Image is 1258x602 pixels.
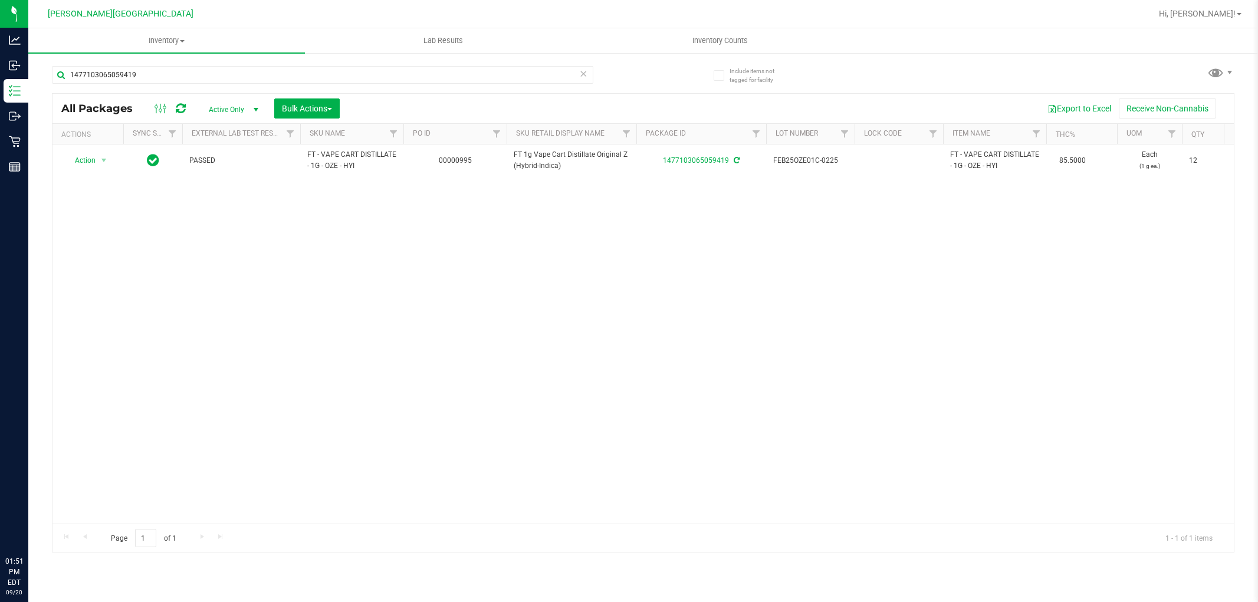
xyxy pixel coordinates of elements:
[9,161,21,173] inline-svg: Reports
[52,66,593,84] input: Search Package ID, Item Name, SKU, Lot or Part Number...
[439,156,472,165] a: 00000995
[12,508,47,543] iframe: Resource center
[189,155,293,166] span: PASSED
[1056,130,1075,139] a: THC%
[776,129,818,137] a: Lot Number
[48,9,193,19] span: [PERSON_NAME][GEOGRAPHIC_DATA]
[1124,149,1175,172] span: Each
[773,155,848,166] span: FEB25OZE01C-0225
[1191,130,1204,139] a: Qty
[305,28,582,53] a: Lab Results
[1162,124,1182,144] a: Filter
[147,152,159,169] span: In Sync
[28,35,305,46] span: Inventory
[9,110,21,122] inline-svg: Outbound
[307,149,396,172] span: FT - VAPE CART DISTILLATE - 1G - OZE - HYI
[580,66,588,81] span: Clear
[408,35,479,46] span: Lab Results
[1053,152,1092,169] span: 85.5000
[1124,160,1175,172] p: (1 g ea.)
[282,104,332,113] span: Bulk Actions
[952,129,990,137] a: Item Name
[663,156,729,165] a: 1477103065059419
[9,60,21,71] inline-svg: Inbound
[950,149,1039,172] span: FT - VAPE CART DISTILLATE - 1G - OZE - HYI
[35,506,49,520] iframe: Resource center unread badge
[1189,155,1234,166] span: 12
[487,124,507,144] a: Filter
[135,529,156,547] input: 1
[732,156,740,165] span: Sync from Compliance System
[646,129,686,137] a: Package ID
[61,102,144,115] span: All Packages
[192,129,284,137] a: External Lab Test Result
[64,152,96,169] span: Action
[1027,124,1046,144] a: Filter
[274,98,340,119] button: Bulk Actions
[1159,9,1236,18] span: Hi, [PERSON_NAME]!
[9,85,21,97] inline-svg: Inventory
[747,124,766,144] a: Filter
[413,129,431,137] a: PO ID
[133,129,178,137] a: Sync Status
[101,529,186,547] span: Page of 1
[1119,98,1216,119] button: Receive Non-Cannabis
[9,136,21,147] inline-svg: Retail
[582,28,858,53] a: Inventory Counts
[1040,98,1119,119] button: Export to Excel
[97,152,111,169] span: select
[514,149,629,172] span: FT 1g Vape Cart Distillate Original Z (Hybrid-Indica)
[384,124,403,144] a: Filter
[864,129,902,137] a: Lock Code
[617,124,636,144] a: Filter
[310,129,345,137] a: SKU Name
[28,28,305,53] a: Inventory
[1126,129,1142,137] a: UOM
[163,124,182,144] a: Filter
[281,124,300,144] a: Filter
[730,67,789,84] span: Include items not tagged for facility
[61,130,119,139] div: Actions
[835,124,855,144] a: Filter
[676,35,764,46] span: Inventory Counts
[5,588,23,597] p: 09/20
[5,556,23,588] p: 01:51 PM EDT
[9,34,21,46] inline-svg: Analytics
[516,129,605,137] a: Sku Retail Display Name
[924,124,943,144] a: Filter
[1156,529,1222,547] span: 1 - 1 of 1 items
